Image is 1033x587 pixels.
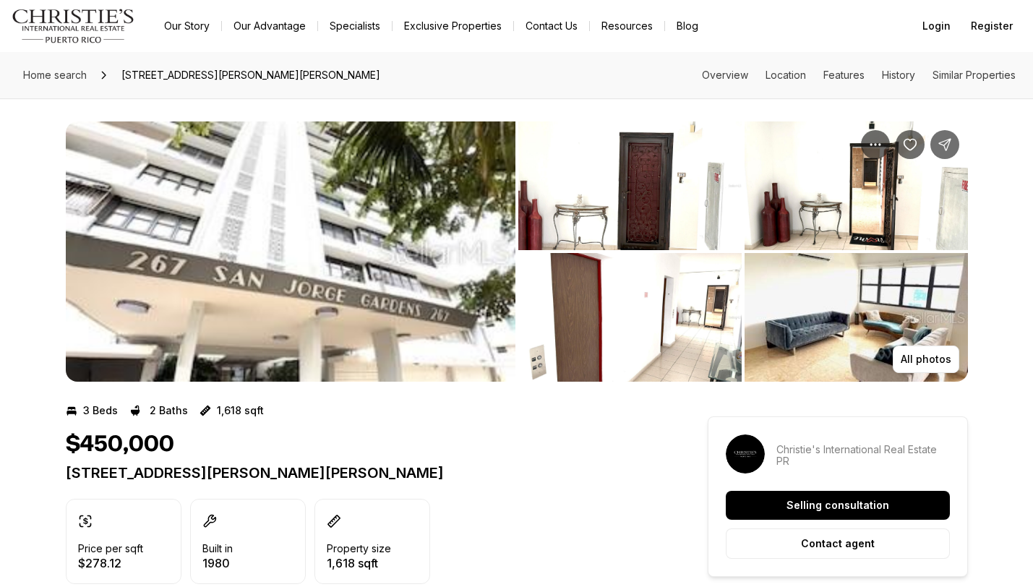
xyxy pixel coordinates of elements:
button: View image gallery [66,121,515,382]
a: Skip to: Overview [702,69,748,81]
button: View image gallery [745,121,968,250]
button: Register [962,12,1021,40]
button: Login [914,12,959,40]
button: Contact Us [514,16,589,36]
a: Skip to: Location [766,69,806,81]
img: logo [12,9,135,43]
span: Login [922,20,951,32]
a: Our Advantage [222,16,317,36]
p: 1,618 sqft [327,557,391,569]
div: Listing Photos [66,121,968,382]
p: 2 Baths [150,405,188,416]
p: Property size [327,543,391,554]
button: All photos [893,346,959,373]
a: Skip to: History [882,69,915,81]
button: View image gallery [518,253,742,382]
p: Price per sqft [78,543,143,554]
a: Resources [590,16,664,36]
button: View image gallery [745,253,968,382]
p: [STREET_ADDRESS][PERSON_NAME][PERSON_NAME] [66,464,656,481]
li: 2 of 8 [518,121,968,382]
span: [STREET_ADDRESS][PERSON_NAME][PERSON_NAME] [116,64,386,87]
p: 3 Beds [83,405,118,416]
p: $278.12 [78,557,143,569]
a: Specialists [318,16,392,36]
p: All photos [901,354,951,365]
p: Christie's International Real Estate PR [776,444,950,467]
button: Share Property: 267 SAN JORGE GARDENS #7 B [930,130,959,159]
button: Save Property: 267 SAN JORGE GARDENS #7 B [896,130,925,159]
a: Home search [17,64,93,87]
p: 1,618 sqft [217,405,264,416]
a: Our Story [153,16,221,36]
a: Exclusive Properties [393,16,513,36]
li: 1 of 8 [66,121,515,382]
button: Contact agent [726,528,950,559]
a: Skip to: Features [823,69,865,81]
button: Selling consultation [726,491,950,520]
button: Property options [861,130,890,159]
a: Blog [665,16,710,36]
span: Home search [23,69,87,81]
a: Skip to: Similar Properties [933,69,1016,81]
span: Register [971,20,1013,32]
nav: Page section menu [702,69,1016,81]
button: View image gallery [518,121,742,250]
h1: $450,000 [66,431,174,458]
p: 1980 [202,557,233,569]
p: Built in [202,543,233,554]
